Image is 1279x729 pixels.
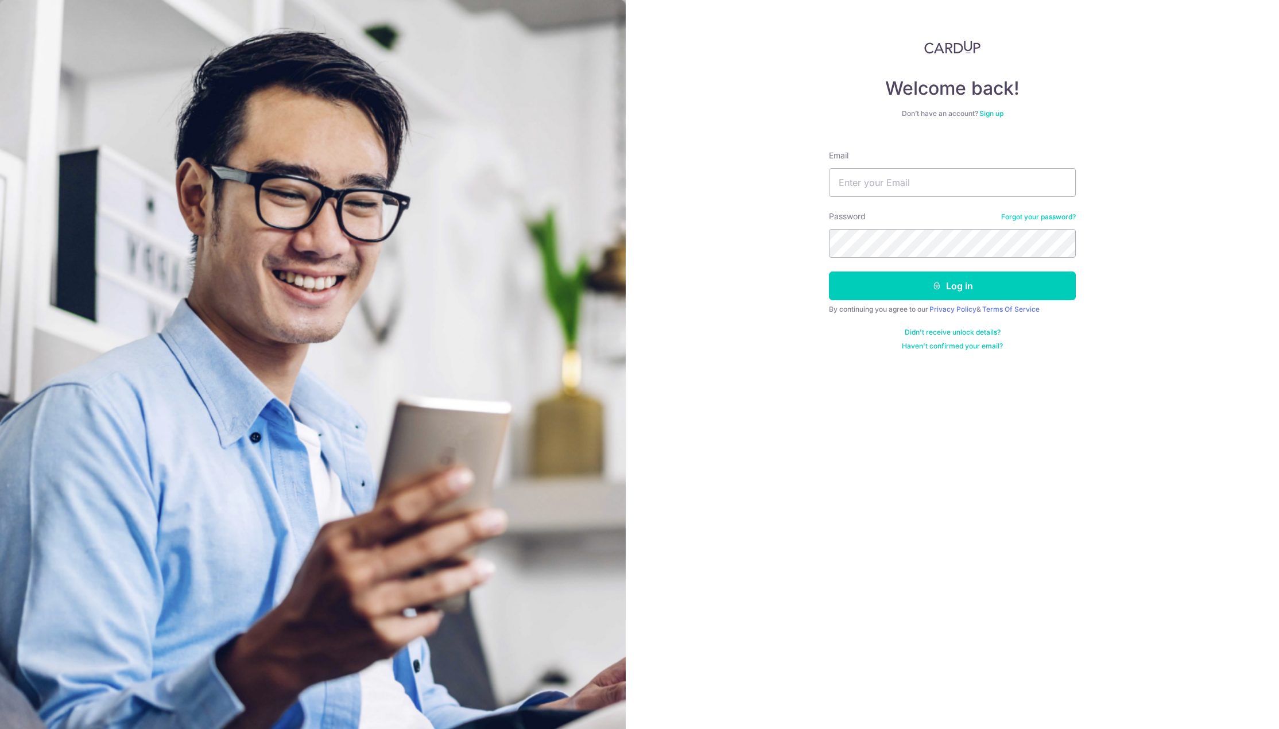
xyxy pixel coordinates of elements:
[829,168,1076,197] input: Enter your Email
[829,77,1076,100] h4: Welcome back!
[905,328,1001,337] a: Didn't receive unlock details?
[924,40,980,54] img: CardUp Logo
[979,109,1003,118] a: Sign up
[829,305,1076,314] div: By continuing you agree to our &
[929,305,976,313] a: Privacy Policy
[829,109,1076,118] div: Don’t have an account?
[1001,212,1076,222] a: Forgot your password?
[829,272,1076,300] button: Log in
[982,305,1040,313] a: Terms Of Service
[902,342,1003,351] a: Haven't confirmed your email?
[829,211,866,222] label: Password
[829,150,848,161] label: Email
